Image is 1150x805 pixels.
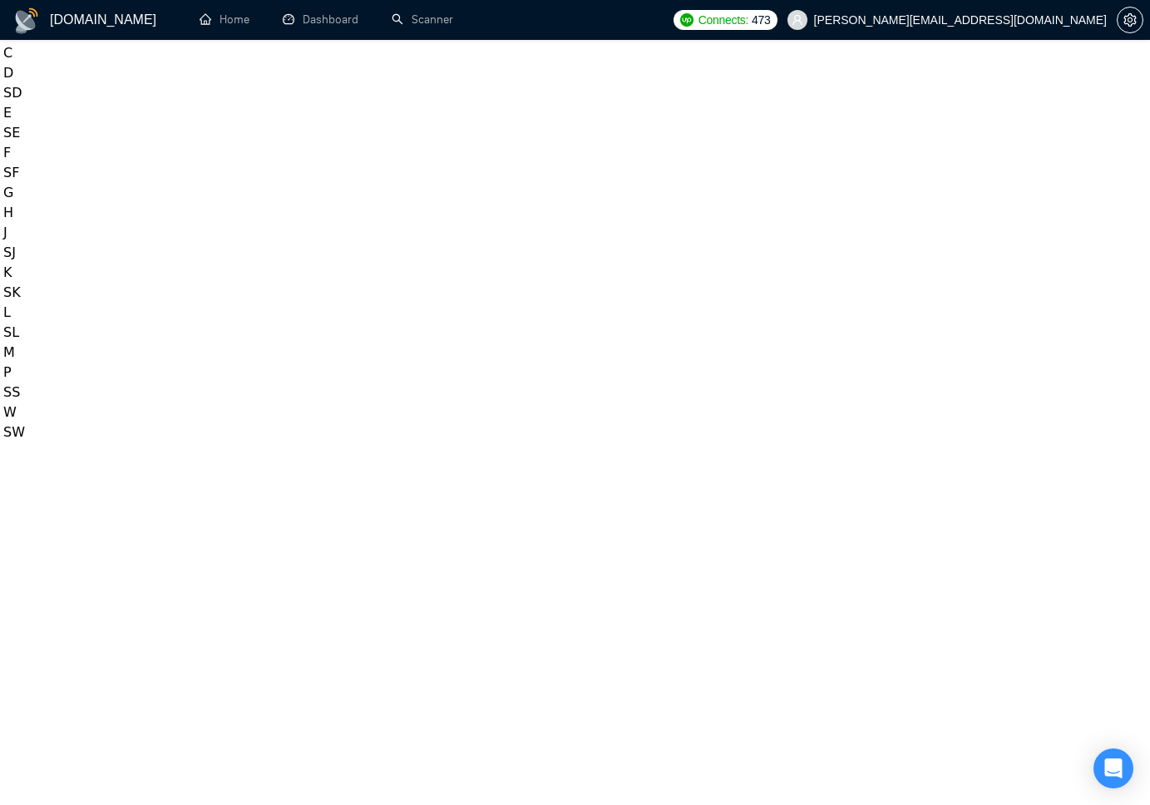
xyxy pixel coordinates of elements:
span: H [3,205,13,220]
button: setting [1117,7,1143,33]
span: setting [1118,13,1143,27]
span: J [12,244,16,260]
span: S [3,85,12,101]
span: D [3,65,13,81]
span: user [792,14,803,26]
span: L [3,304,11,320]
a: setting [1117,13,1143,27]
span: W [3,404,17,420]
span: S [3,324,12,340]
span: L [12,324,19,340]
a: searchScanner [392,12,453,27]
div: Open Intercom Messenger [1093,748,1133,788]
span: E [12,125,20,141]
span: Connects: [698,11,748,29]
span: P [3,364,12,380]
span: E [3,105,12,121]
span: F [3,145,11,161]
span: J [3,225,7,240]
span: W [12,424,25,440]
span: S [3,284,12,300]
span: S [12,384,20,400]
span: 473 [752,11,770,29]
img: upwork-logo.png [680,13,693,27]
span: K [12,284,21,300]
span: S [3,125,12,141]
img: logo [13,7,40,34]
span: F [12,165,19,180]
span: D [12,85,22,101]
span: S [3,165,12,180]
span: M [3,344,15,360]
span: S [3,244,12,260]
span: S [3,424,12,440]
a: dashboardDashboard [283,12,358,27]
span: K [3,264,12,280]
span: G [3,185,13,200]
a: homeHome [200,12,249,27]
span: C [3,45,12,61]
span: S [3,384,12,400]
